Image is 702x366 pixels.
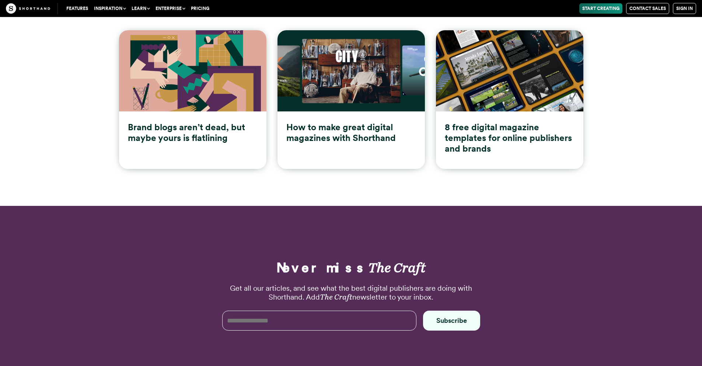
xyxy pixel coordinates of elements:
[579,3,622,14] a: Start Creating
[626,3,669,14] a: Contact Sales
[436,30,583,169] a: 8 free digital magazine templates for online publishers and brands
[286,122,416,144] h4: How to make great digital magazines with Shorthand
[277,30,425,169] a: How to make great digital magazines with Shorthand
[6,3,50,14] img: The Craft
[188,3,212,14] a: Pricing
[445,122,574,154] h4: 8 free digital magazine templates for online publishers and brands
[673,3,696,14] a: Sign in
[222,284,480,301] p: Get all our articles, and see what the best digital publishers are doing with Shorthand. Add news...
[63,3,91,14] a: Features
[129,3,153,14] button: Learn
[128,122,258,144] h4: Brand blogs aren’t dead, but maybe yours is flatlining
[222,261,480,274] h3: Never miss
[119,30,266,169] a: Brand blogs aren’t dead, but maybe yours is flatlining
[368,259,426,276] em: The Craft
[320,293,352,301] em: The Craft
[91,3,129,14] button: Inspiration
[153,3,188,14] button: Enterprise
[423,311,480,331] button: Subscribe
